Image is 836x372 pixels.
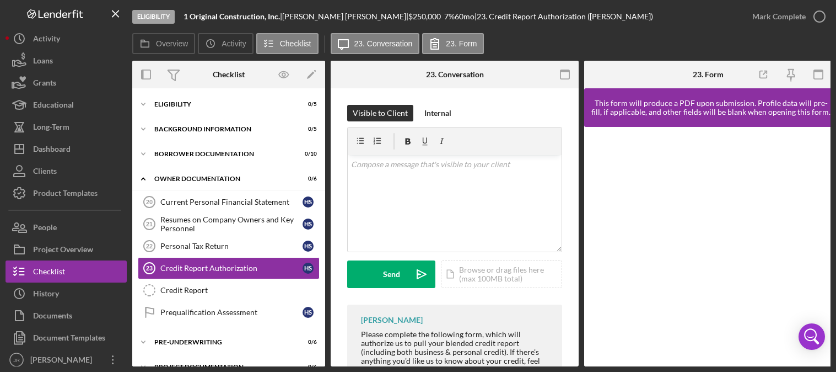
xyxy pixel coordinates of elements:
div: Mark Complete [752,6,806,28]
a: 21Resumes on Company Owners and Key PersonnelHS [138,213,320,235]
a: 23Credit Report AuthorizationHS [138,257,320,279]
div: Open Intercom Messenger [799,323,825,350]
button: Document Templates [6,327,127,349]
a: Credit Report [138,279,320,301]
div: Personal Tax Return [160,242,303,251]
text: JR [13,357,20,363]
button: 23. Conversation [331,33,420,54]
span: $250,000 [408,12,441,21]
div: 0 / 5 [297,101,317,108]
button: Project Overview [6,238,127,261]
button: Checklist [6,261,127,283]
div: Visible to Client [353,105,408,121]
div: 23. Form [693,70,724,79]
div: 0 / 6 [297,176,317,182]
div: Background Information [154,126,289,132]
div: Project Documentation [154,364,289,370]
div: | [184,12,282,21]
div: Credit Report [160,286,319,295]
div: People [33,216,57,241]
div: This form will produce a PDF upon submission. Profile data will pre-fill, if applicable, and othe... [590,99,832,116]
div: Internal [424,105,451,121]
div: History [33,283,59,307]
div: 0 / 6 [297,339,317,346]
div: H S [303,263,314,274]
button: 23. Form [422,33,484,54]
div: [PERSON_NAME] [361,316,423,325]
div: Eligibility [132,10,175,24]
div: Borrower Documentation [154,151,289,157]
label: 23. Form [446,39,477,48]
div: 7 % [444,12,455,21]
button: Activity [198,33,253,54]
div: Documents [33,305,72,330]
b: 1 Original Construction, Inc. [184,12,280,21]
div: Checklist [33,261,65,285]
button: Mark Complete [741,6,830,28]
div: Current Personal Financial Statement [160,198,303,206]
label: Overview [156,39,188,48]
div: | 23. Credit Report Authorization ([PERSON_NAME]) [474,12,653,21]
div: H S [303,196,314,208]
tspan: 23 [146,265,153,272]
button: Send [347,261,435,288]
button: People [6,216,127,238]
div: Checklist [213,70,245,79]
div: 0 / 5 [297,126,317,132]
div: 0 / 10 [297,151,317,157]
button: Overview [132,33,195,54]
a: 20Current Personal Financial StatementHS [138,191,320,213]
div: Document Templates [33,327,105,352]
div: Eligibility [154,101,289,108]
button: Documents [6,305,127,327]
a: Prequalification AssessmentHS [138,301,320,323]
tspan: 22 [146,243,153,249]
div: H S [303,219,314,230]
iframe: Lenderfit form [595,138,822,355]
button: Checklist [256,33,319,54]
button: Visible to Client [347,105,413,121]
button: History [6,283,127,305]
div: Send [383,261,400,288]
label: 23. Conversation [354,39,413,48]
div: Pre-Underwriting [154,339,289,346]
button: JR[PERSON_NAME] [6,349,127,371]
label: Activity [222,39,246,48]
div: H S [303,241,314,252]
div: Resumes on Company Owners and Key Personnel [160,215,303,233]
div: Credit Report Authorization [160,264,303,273]
div: [PERSON_NAME] [PERSON_NAME] | [282,12,408,21]
div: Project Overview [33,238,93,263]
tspan: 21 [146,221,153,227]
div: Prequalification Assessment [160,308,303,317]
